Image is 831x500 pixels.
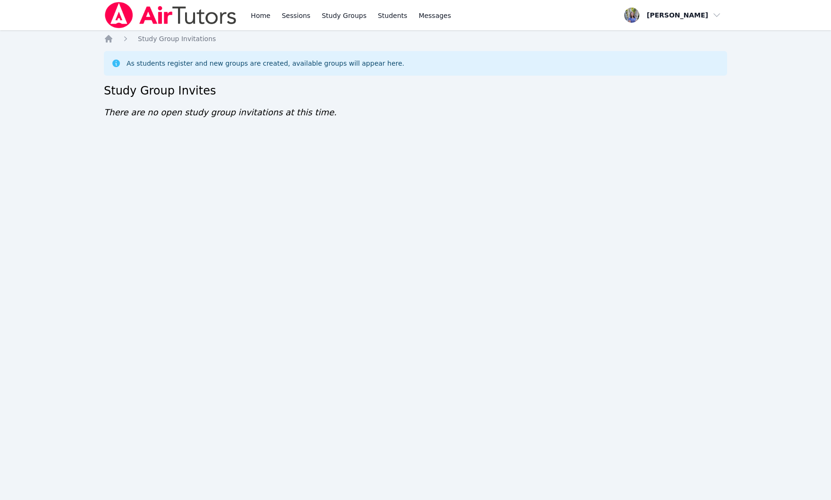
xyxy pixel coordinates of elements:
a: Study Group Invitations [138,34,216,43]
div: As students register and new groups are created, available groups will appear here. [127,59,404,68]
nav: Breadcrumb [104,34,727,43]
span: Study Group Invitations [138,35,216,43]
h2: Study Group Invites [104,83,727,98]
span: Messages [419,11,451,20]
span: There are no open study group invitations at this time. [104,107,337,117]
img: Air Tutors [104,2,237,28]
